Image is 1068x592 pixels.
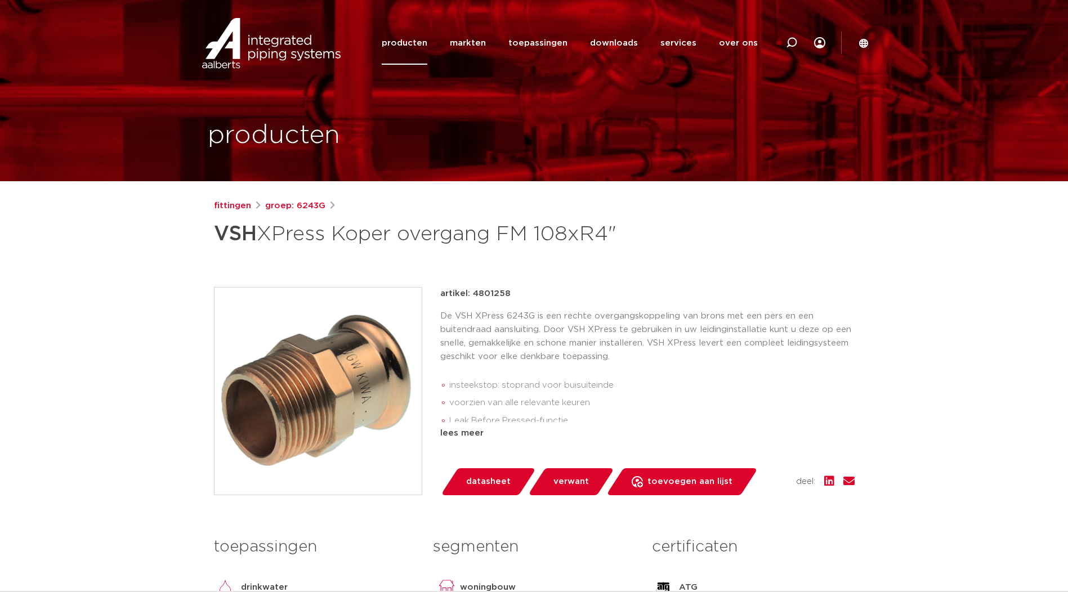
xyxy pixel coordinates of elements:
h3: certificaten [652,536,854,558]
h3: toepassingen [214,536,416,558]
li: Leak Before Pressed-functie [449,412,855,430]
nav: Menu [382,21,758,65]
p: artikel: 4801258 [440,287,511,301]
a: datasheet [440,468,536,495]
li: insteekstop: stoprand voor buisuiteinde [449,376,855,394]
p: De VSH XPress 6243G is een rechte overgangskoppeling van brons met een pers en een buitendraad aa... [440,310,855,364]
a: toepassingen [508,21,567,65]
h1: producten [208,118,340,154]
span: toevoegen aan lijst [647,473,732,491]
a: markten [450,21,486,65]
span: verwant [553,473,589,491]
img: Product Image for VSH XPress Koper overgang FM 108xR4" [215,288,422,495]
div: lees meer [440,427,855,440]
span: datasheet [466,473,511,491]
li: voorzien van alle relevante keuren [449,394,855,412]
a: downloads [590,21,638,65]
a: over ons [719,21,758,65]
a: services [660,21,696,65]
span: deel: [796,475,815,488]
a: fittingen [214,199,251,213]
strong: VSH [214,224,257,244]
a: groep: 6243G [265,199,325,213]
h3: segmenten [433,536,635,558]
a: producten [382,21,427,65]
a: verwant [528,468,614,495]
h1: XPress Koper overgang FM 108xR4" [214,217,637,251]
